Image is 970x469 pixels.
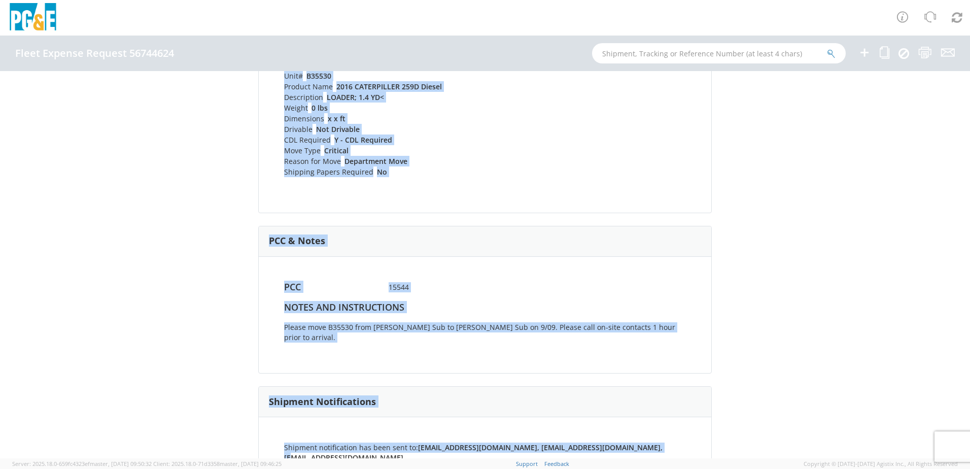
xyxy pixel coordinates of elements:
[220,460,282,467] span: master, [DATE] 09:46:25
[284,145,480,156] li: Move Type
[544,460,569,467] a: Feedback
[284,322,686,343] p: Please move B35530 from [PERSON_NAME] Sub to [PERSON_NAME] Sub on 9/09. Please call on-site conta...
[284,124,480,135] li: Drivable
[90,460,152,467] span: master, [DATE] 09:50:32
[284,166,480,177] li: Shipping Papers Required
[284,92,480,103] li: Description
[284,303,686,313] h4: Notes and Instructions
[15,48,174,59] h4: Fleet Expense Request 56744624
[311,103,328,113] strong: 0 lbs
[12,460,152,467] span: Server: 2025.18.0-659fc4323ef
[269,236,325,246] h3: PCC & Notes
[592,43,846,63] input: Shipment, Tracking or Reference Number (at least 4 chars)
[381,282,590,292] span: 15544
[284,81,480,92] li: Product Name
[306,71,331,81] strong: B35530
[316,124,360,134] strong: Not Drivable
[269,397,376,407] h3: Shipment Notifications
[336,82,442,91] strong: 2016 CATERPILLER 259D Diesel
[284,135,480,145] li: CDL Required
[804,460,958,468] span: Copyright © [DATE]-[DATE] Agistix Inc., All Rights Reserved
[377,167,387,177] strong: No
[284,443,663,462] strong: [EMAIL_ADDRESS][DOMAIN_NAME], [EMAIL_ADDRESS][DOMAIN_NAME], [EMAIL_ADDRESS][DOMAIN_NAME]
[324,146,349,155] strong: Critical
[276,443,694,463] div: Shipment notification has been sent to:
[344,156,407,166] strong: Department Move
[284,71,480,81] li: Unit#
[284,103,480,113] li: Weight
[327,92,384,102] strong: LOADER; 1.4 YD<
[276,282,381,292] h4: PCC
[516,460,538,467] a: Support
[284,156,480,166] li: Reason for Move
[153,460,282,467] span: Client: 2025.18.0-71d3358
[334,135,392,145] strong: Y - CDL Required
[328,114,345,123] strong: x x ft
[8,3,58,33] img: pge-logo-06675f144f4cfa6a6814.png
[284,113,480,124] li: Dimensions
